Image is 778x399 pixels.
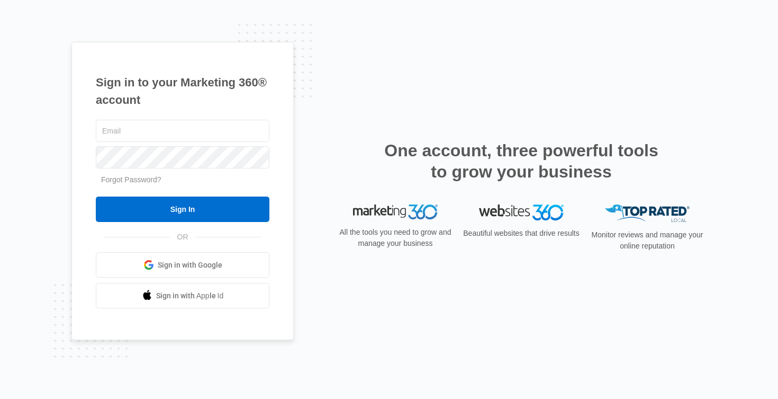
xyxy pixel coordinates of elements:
[96,197,269,222] input: Sign In
[96,252,269,278] a: Sign in with Google
[101,175,161,184] a: Forgot Password?
[588,229,707,252] p: Monitor reviews and manage your online reputation
[462,228,581,239] p: Beautiful websites that drive results
[158,260,222,271] span: Sign in with Google
[605,205,690,222] img: Top Rated Local
[96,283,269,308] a: Sign in with Apple Id
[156,290,224,302] span: Sign in with Apple Id
[170,232,196,243] span: OR
[381,140,662,182] h2: One account, three powerful tools to grow your business
[96,120,269,142] input: Email
[96,74,269,109] h1: Sign in to your Marketing 360® account
[353,205,438,219] img: Marketing 360
[336,227,455,249] p: All the tools you need to grow and manage your business
[479,205,564,220] img: Websites 360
